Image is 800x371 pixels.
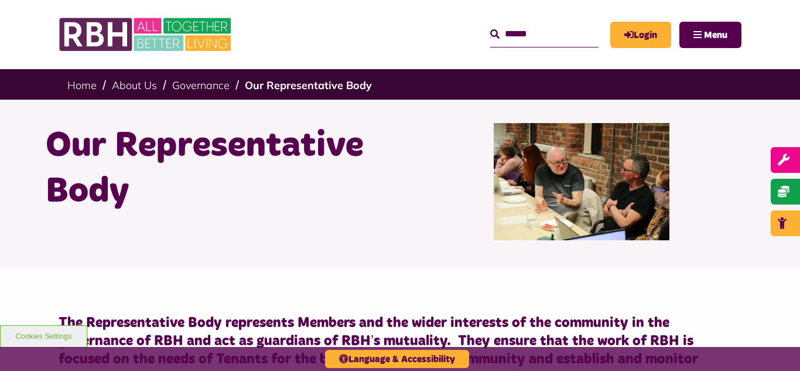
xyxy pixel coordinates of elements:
img: Rep Body [494,123,669,240]
a: About Us [112,79,157,92]
a: Home [67,79,97,92]
button: Language & Accessibility [325,350,469,368]
span: Menu [704,30,727,40]
h1: Our Representative Body [46,123,391,215]
a: Our Representative Body [245,79,372,92]
iframe: Netcall Web Assistant for live chat [747,318,800,371]
button: Navigation [679,22,741,48]
a: Governance [172,79,230,92]
a: MyRBH [610,22,671,48]
img: RBH [59,12,234,57]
